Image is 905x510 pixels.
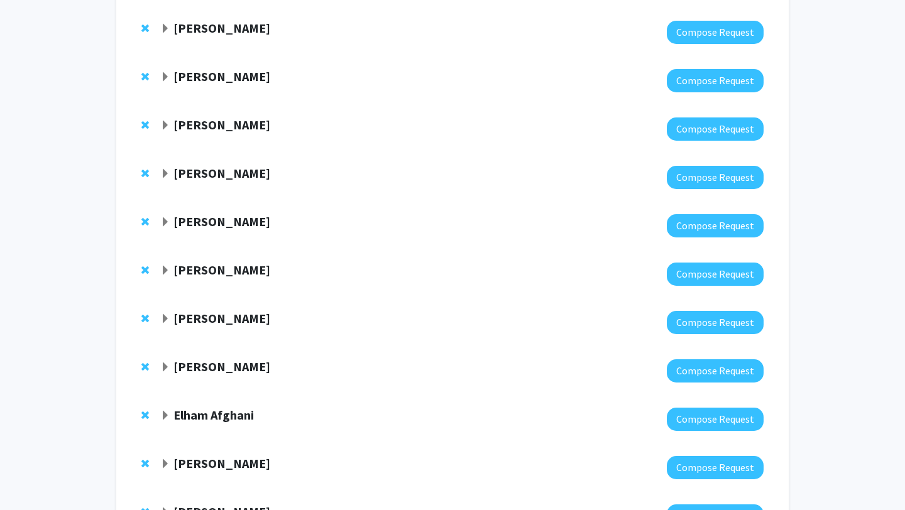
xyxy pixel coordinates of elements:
span: Remove Caleb Alexander from bookmarks [141,72,149,82]
span: Expand Brian Garibaldi Bookmark [160,169,170,179]
button: Compose Request to Elham Afghani [667,408,764,431]
strong: Elham Afghani [173,407,254,423]
strong: [PERSON_NAME] [173,68,270,84]
span: Remove Jean Kim from bookmarks [141,23,149,33]
span: Expand Emily Johnson Bookmark [160,459,170,469]
span: Remove Brian Garibaldi from bookmarks [141,168,149,178]
button: Compose Request to Caleb Alexander [667,69,764,92]
span: Expand Nicola Heller Bookmark [160,121,170,131]
span: Remove Emily Johnson from bookmarks [141,458,149,469]
button: Compose Request to Brian Garibaldi [667,166,764,189]
strong: [PERSON_NAME] [173,262,270,278]
button: Compose Request to Anthony K. L. Leung [667,311,764,334]
button: Compose Request to Curtiland Deville [667,263,764,286]
span: Remove Tara Deemyad from bookmarks [141,362,149,372]
button: Compose Request to Chloe Thio [667,214,764,237]
span: Remove Curtiland Deville from bookmarks [141,265,149,275]
strong: [PERSON_NAME] [173,214,270,229]
span: Expand Jean Kim Bookmark [160,24,170,34]
iframe: Chat [9,453,53,501]
span: Remove Elham Afghani from bookmarks [141,410,149,420]
strong: [PERSON_NAME] [173,117,270,133]
span: Remove Chloe Thio from bookmarks [141,217,149,227]
strong: [PERSON_NAME] [173,455,270,471]
span: Expand Chloe Thio Bookmark [160,217,170,227]
span: Expand Elham Afghani Bookmark [160,411,170,421]
span: Expand Anthony K. L. Leung Bookmark [160,314,170,324]
strong: [PERSON_NAME] [173,310,270,326]
button: Compose Request to Nicola Heller [667,117,764,141]
span: Remove Nicola Heller from bookmarks [141,120,149,130]
strong: [PERSON_NAME] [173,165,270,181]
strong: [PERSON_NAME] [173,20,270,36]
button: Compose Request to Tara Deemyad [667,359,764,382]
span: Remove Anthony K. L. Leung from bookmarks [141,313,149,323]
span: Expand Caleb Alexander Bookmark [160,72,170,82]
button: Compose Request to Emily Johnson [667,456,764,479]
span: Expand Tara Deemyad Bookmark [160,362,170,372]
strong: [PERSON_NAME] [173,359,270,374]
span: Expand Curtiland Deville Bookmark [160,266,170,276]
button: Compose Request to Jean Kim [667,21,764,44]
